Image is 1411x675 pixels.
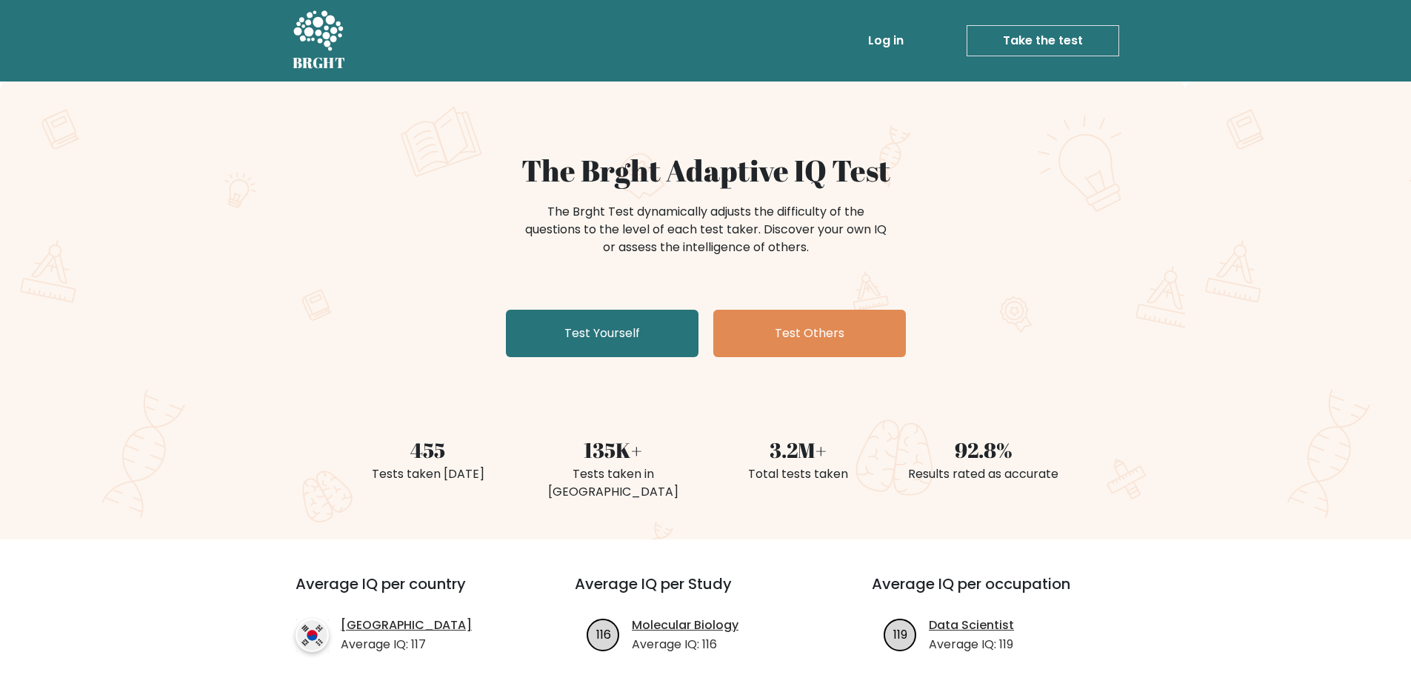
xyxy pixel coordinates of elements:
[862,26,910,56] a: Log in
[715,434,882,465] div: 3.2M+
[293,6,346,76] a: BRGHT
[967,25,1119,56] a: Take the test
[506,310,698,357] a: Test Yourself
[341,616,472,634] a: [GEOGRAPHIC_DATA]
[900,434,1067,465] div: 92.8%
[596,625,611,642] text: 116
[575,575,836,611] h3: Average IQ per Study
[632,616,738,634] a: Molecular Biology
[344,465,512,483] div: Tests taken [DATE]
[929,636,1014,654] p: Average IQ: 119
[530,434,697,465] div: 135K+
[341,636,472,654] p: Average IQ: 117
[344,153,1067,188] h1: The Brght Adaptive IQ Test
[296,575,521,611] h3: Average IQ per country
[900,465,1067,483] div: Results rated as accurate
[521,203,891,256] div: The Brght Test dynamically adjusts the difficulty of the questions to the level of each test take...
[344,434,512,465] div: 455
[929,616,1014,634] a: Data Scientist
[530,465,697,501] div: Tests taken in [GEOGRAPHIC_DATA]
[632,636,738,654] p: Average IQ: 116
[872,575,1133,611] h3: Average IQ per occupation
[713,310,906,357] a: Test Others
[293,54,346,72] h5: BRGHT
[893,625,907,642] text: 119
[296,619,329,652] img: country
[715,465,882,483] div: Total tests taken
